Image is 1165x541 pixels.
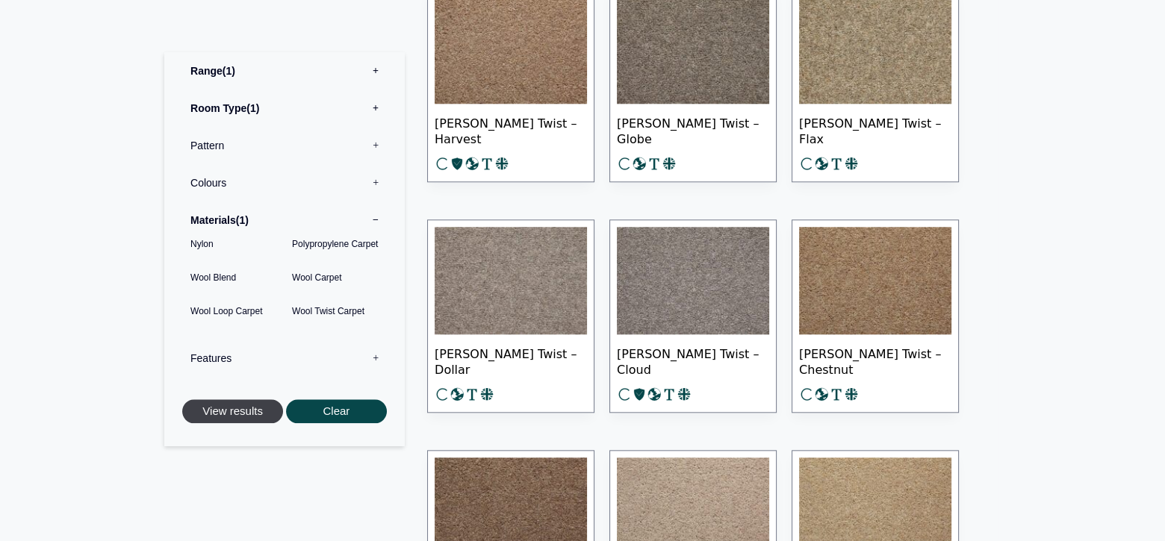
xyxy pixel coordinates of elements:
[609,219,777,413] a: [PERSON_NAME] Twist – Cloud
[223,65,235,77] span: 1
[617,227,769,334] img: Tomkinson Twist - Cloud
[175,52,394,90] label: Range
[435,104,587,156] span: [PERSON_NAME] Twist – Harvest
[286,399,387,424] button: Clear
[175,127,394,164] label: Pattern
[435,334,587,387] span: [PERSON_NAME] Twist – Dollar
[792,219,959,413] a: [PERSON_NAME] Twist – Chestnut
[617,334,769,387] span: [PERSON_NAME] Twist – Cloud
[799,104,951,156] span: [PERSON_NAME] Twist – Flax
[175,340,394,377] label: Features
[246,102,259,114] span: 1
[427,219,594,413] a: [PERSON_NAME] Twist – Dollar
[236,214,249,226] span: 1
[435,227,587,334] img: Tomkinson Twist - Dollar
[617,104,769,156] span: [PERSON_NAME] Twist – Globe
[175,90,394,127] label: Room Type
[175,201,394,239] label: Materials
[182,399,283,424] button: View results
[799,334,951,387] span: [PERSON_NAME] Twist – Chestnut
[175,164,394,201] label: Colours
